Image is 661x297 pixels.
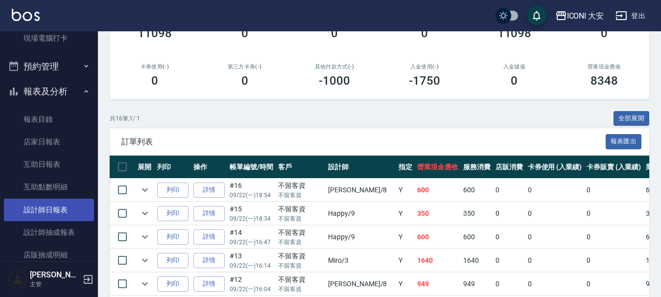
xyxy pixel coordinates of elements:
td: Miro /3 [326,249,396,272]
h2: 卡券使用(-) [121,64,188,70]
h2: 其他付款方式(-) [301,64,368,70]
td: 600 [461,226,493,249]
button: expand row [138,253,152,268]
td: #15 [227,202,276,225]
td: 0 [525,202,585,225]
th: 設計師 [326,156,396,179]
p: 09/22 (一) 18:54 [230,191,273,200]
p: 不留客資 [278,285,324,294]
p: 不留客資 [278,191,324,200]
h3: 0 [331,26,338,40]
a: 設計師日報表 [4,199,94,221]
button: save [527,6,546,25]
button: 列印 [157,206,189,221]
h2: 入金使用(-) [391,64,458,70]
td: 0 [525,226,585,249]
h2: 第三方卡券(-) [212,64,278,70]
h2: 營業現金應收 [571,64,637,70]
td: Y [396,273,415,296]
a: 互助點數明細 [4,176,94,198]
span: 訂單列表 [121,137,606,147]
a: 店販抽成明細 [4,244,94,266]
a: 報表匯出 [606,137,642,146]
td: 0 [525,179,585,202]
td: 949 [415,273,461,296]
button: expand row [138,206,152,221]
button: 列印 [157,229,189,245]
td: Y [396,226,415,249]
a: 報表目錄 [4,108,94,131]
h3: 11098 [138,26,172,40]
th: 指定 [396,156,415,179]
div: 不留客資 [278,204,324,214]
th: 店販消費 [493,156,525,179]
button: expand row [138,183,152,197]
p: 主管 [30,280,80,289]
h3: 0 [511,74,518,88]
button: expand row [138,276,152,291]
th: 客戶 [276,156,326,179]
td: 0 [493,202,525,225]
td: #16 [227,179,276,202]
button: 全部展開 [614,111,650,126]
td: 0 [525,249,585,272]
img: Logo [12,9,40,21]
h3: 0 [151,74,158,88]
th: 展開 [135,156,155,179]
td: 0 [525,273,585,296]
td: #12 [227,273,276,296]
td: 949 [461,273,493,296]
h3: -1000 [319,74,350,88]
td: 0 [493,273,525,296]
td: 0 [584,179,643,202]
td: 1640 [415,249,461,272]
p: 共 16 筆, 1 / 1 [110,114,140,123]
td: 0 [493,226,525,249]
h3: 0 [241,26,248,40]
td: 350 [461,202,493,225]
p: 不留客資 [278,261,324,270]
td: 600 [415,226,461,249]
button: expand row [138,229,152,244]
h3: 11098 [497,26,532,40]
td: 0 [584,249,643,272]
a: 店家日報表 [4,131,94,153]
td: 0 [493,249,525,272]
h3: 0 [241,74,248,88]
h3: 8348 [590,74,618,88]
td: 600 [415,179,461,202]
td: 0 [584,226,643,249]
h2: 入金儲值 [481,64,548,70]
a: 詳情 [193,229,225,245]
a: 詳情 [193,206,225,221]
button: 預約管理 [4,54,94,79]
h3: 0 [601,26,608,40]
a: 設計師抽成報表 [4,221,94,244]
td: 0 [584,202,643,225]
th: 卡券販賣 (入業績) [584,156,643,179]
th: 列印 [155,156,191,179]
th: 操作 [191,156,227,179]
a: 詳情 [193,276,225,292]
td: Y [396,179,415,202]
td: Y [396,202,415,225]
button: 列印 [157,276,189,292]
a: 詳情 [193,253,225,268]
td: 0 [584,273,643,296]
a: 互助日報表 [4,153,94,176]
td: #14 [227,226,276,249]
p: 09/22 (一) 16:04 [230,285,273,294]
td: [PERSON_NAME] /8 [326,273,396,296]
button: 列印 [157,253,189,268]
th: 帳單編號/時間 [227,156,276,179]
th: 卡券使用 (入業績) [525,156,585,179]
div: 不留客資 [278,274,324,285]
div: 不留客資 [278,181,324,191]
div: 不留客資 [278,251,324,261]
h5: [PERSON_NAME] [30,270,80,280]
th: 營業現金應收 [415,156,461,179]
a: 詳情 [193,183,225,198]
td: 1640 [461,249,493,272]
td: 600 [461,179,493,202]
td: Happy /9 [326,202,396,225]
